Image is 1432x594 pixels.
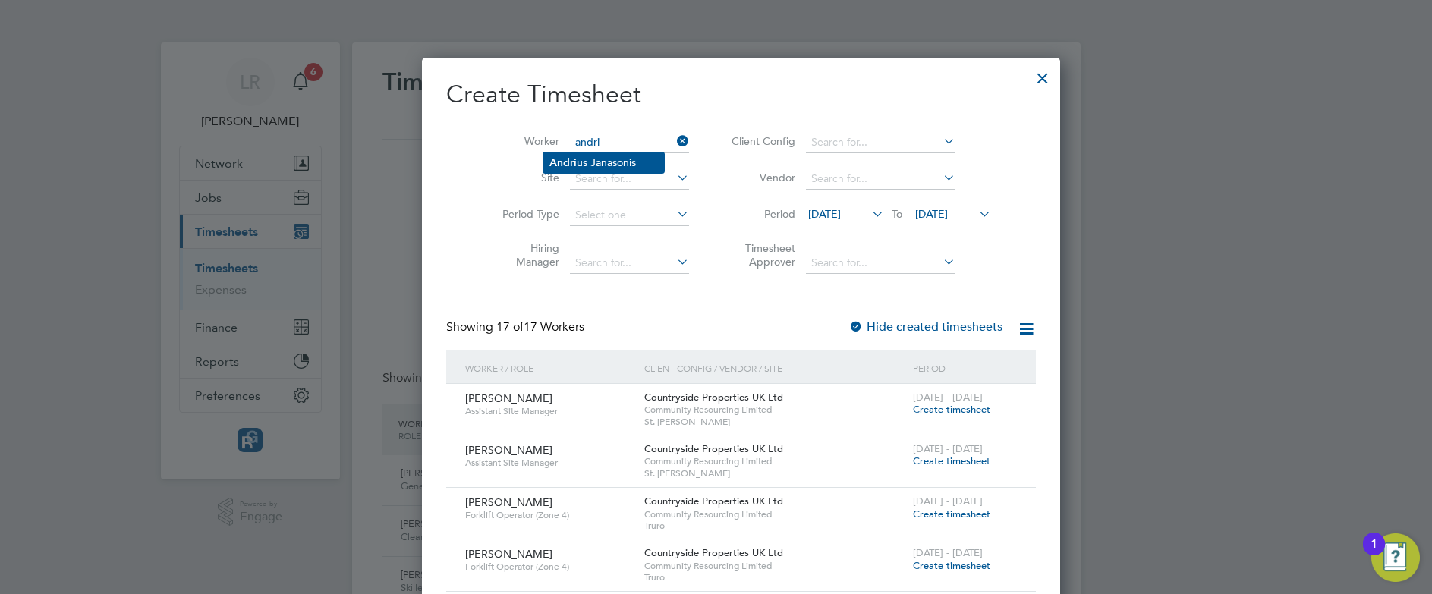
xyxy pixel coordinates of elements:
input: Search for... [806,253,955,274]
span: Create timesheet [913,403,990,416]
span: [DATE] - [DATE] [913,546,983,559]
span: [PERSON_NAME] [465,547,552,561]
label: Hiring Manager [491,241,559,269]
button: Open Resource Center, 1 new notification [1371,533,1420,582]
label: Period Type [491,207,559,221]
span: Truro [644,571,905,583]
div: Client Config / Vendor / Site [640,350,909,385]
span: Create timesheet [913,508,990,520]
label: Period [727,207,795,221]
span: To [887,204,907,224]
span: Community Resourcing Limited [644,404,905,416]
span: Create timesheet [913,559,990,572]
span: [PERSON_NAME] [465,443,552,457]
span: Assistant Site Manager [465,457,633,469]
span: St. [PERSON_NAME] [644,416,905,428]
span: [DATE] - [DATE] [913,442,983,455]
label: Worker [491,134,559,148]
label: Site [491,171,559,184]
li: us Janasonis [543,152,664,173]
div: 1 [1371,544,1377,564]
span: [DATE] [808,207,841,221]
input: Search for... [570,168,689,190]
input: Select one [570,205,689,226]
input: Search for... [570,132,689,153]
input: Search for... [806,132,955,153]
span: Countryside Properties UK Ltd [644,495,783,508]
input: Search for... [570,253,689,274]
span: Forklift Operator (Zone 4) [465,561,633,573]
span: Community Resourcing Limited [644,455,905,467]
span: Create timesheet [913,454,990,467]
span: [PERSON_NAME] [465,495,552,509]
span: [DATE] - [DATE] [913,391,983,404]
span: [DATE] - [DATE] [913,495,983,508]
span: [PERSON_NAME] [465,391,552,405]
span: Forklift Operator (Zone 4) [465,509,633,521]
label: Vendor [727,171,795,184]
span: Countryside Properties UK Ltd [644,442,783,455]
span: Assistant Site Manager [465,405,633,417]
span: Countryside Properties UK Ltd [644,391,783,404]
span: Community Resourcing Limited [644,508,905,520]
label: Client Config [727,134,795,148]
div: Worker / Role [461,350,640,385]
div: Showing [446,319,587,335]
span: 17 Workers [496,319,584,335]
input: Search for... [806,168,955,190]
span: 17 of [496,319,524,335]
div: Period [909,350,1021,385]
span: Countryside Properties UK Ltd [644,546,783,559]
span: St. [PERSON_NAME] [644,467,905,479]
h2: Create Timesheet [446,79,1036,111]
span: Truro [644,520,905,532]
span: Community Resourcing Limited [644,560,905,572]
label: Timesheet Approver [727,241,795,269]
label: Hide created timesheets [848,319,1002,335]
span: [DATE] [915,207,948,221]
b: Andri [549,156,577,169]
